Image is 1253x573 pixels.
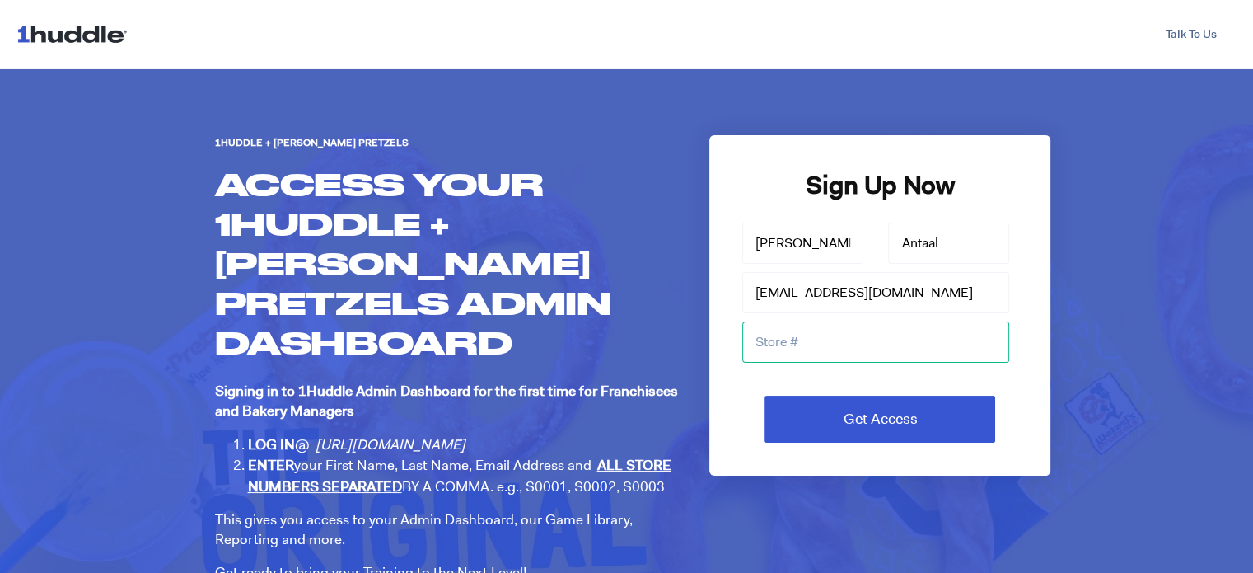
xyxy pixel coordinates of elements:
div: Navigation Menu [151,20,1237,49]
img: 1huddle [16,18,134,49]
strong: LOG IN [248,435,295,453]
strong: Signing in to 1Huddle Admin Dashboard for the first time for Franchisees and Bakery Managers [215,382,678,420]
h1: ACCESS YOUR 1HUDDLE + [PERSON_NAME] PRETZELS ADMIN DASHBOARD [215,164,685,362]
input: Get Access [764,396,995,443]
strong: ALL STORE NUMBERS SEPARATED [248,456,671,496]
strong: ENTER [248,456,294,474]
h2: Sign Up Now [742,168,1017,203]
input: Last name [888,223,1009,264]
input: Email [742,272,1009,313]
a: [URL][DOMAIN_NAME] [316,435,465,453]
input: First name [742,223,863,264]
a: Talk To Us [1146,20,1237,49]
li: @ [248,434,685,456]
input: Store # [742,322,1009,363]
p: This gives you access to your Admin Dashboard, our Game Library, Reporting and more. [215,510,685,550]
li: your First Name, Last Name, Email Address and BY A COMMA. e.g., S0001, S0002, S0003 [248,455,685,497]
h6: 1Huddle + [PERSON_NAME] Pretzels [215,135,685,151]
